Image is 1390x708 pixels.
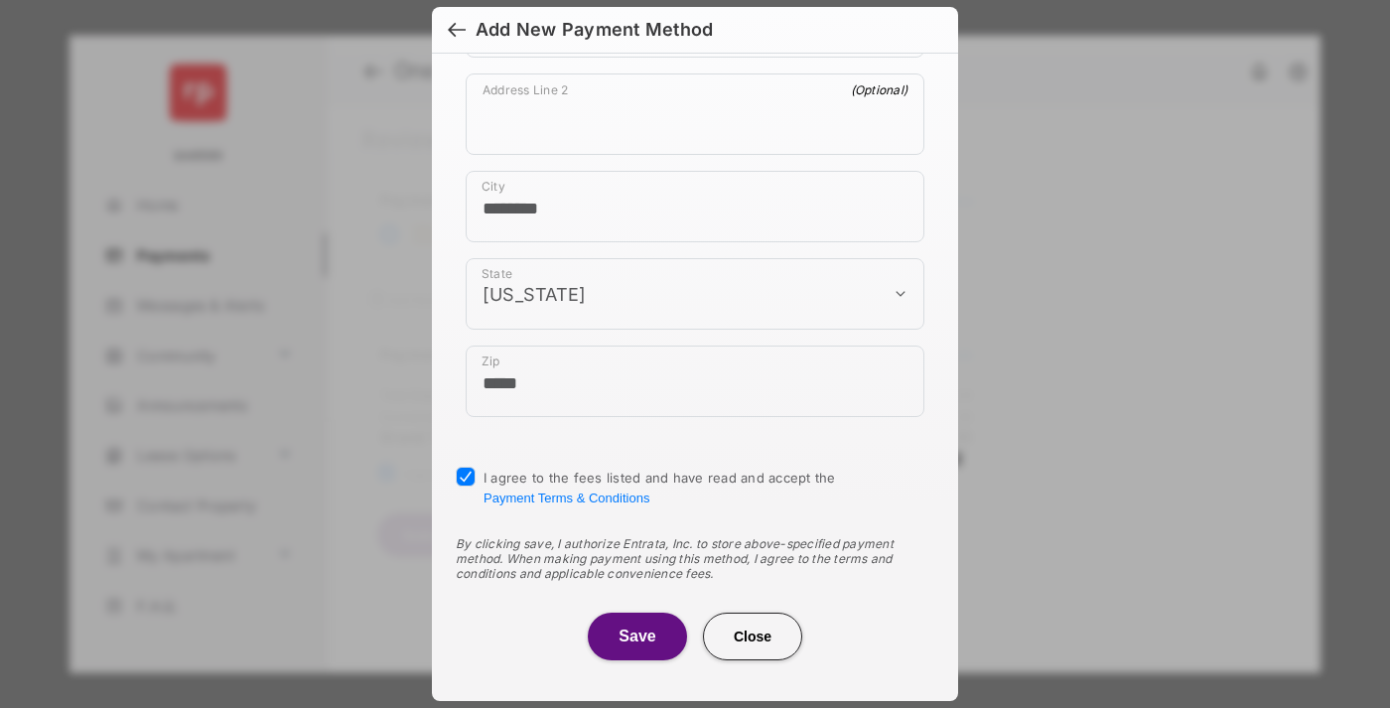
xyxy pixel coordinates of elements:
button: Close [703,613,802,660]
div: Add New Payment Method [476,19,713,41]
div: payment_method_screening[postal_addresses][locality] [466,171,924,242]
span: I agree to the fees listed and have read and accept the [484,470,836,505]
div: payment_method_screening[postal_addresses][administrativeArea] [466,258,924,330]
button: Save [588,613,687,660]
div: payment_method_screening[postal_addresses][addressLine2] [466,73,924,155]
div: By clicking save, I authorize Entrata, Inc. to store above-specified payment method. When making ... [456,536,934,581]
button: I agree to the fees listed and have read and accept the [484,491,649,505]
div: payment_method_screening[postal_addresses][postalCode] [466,346,924,417]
